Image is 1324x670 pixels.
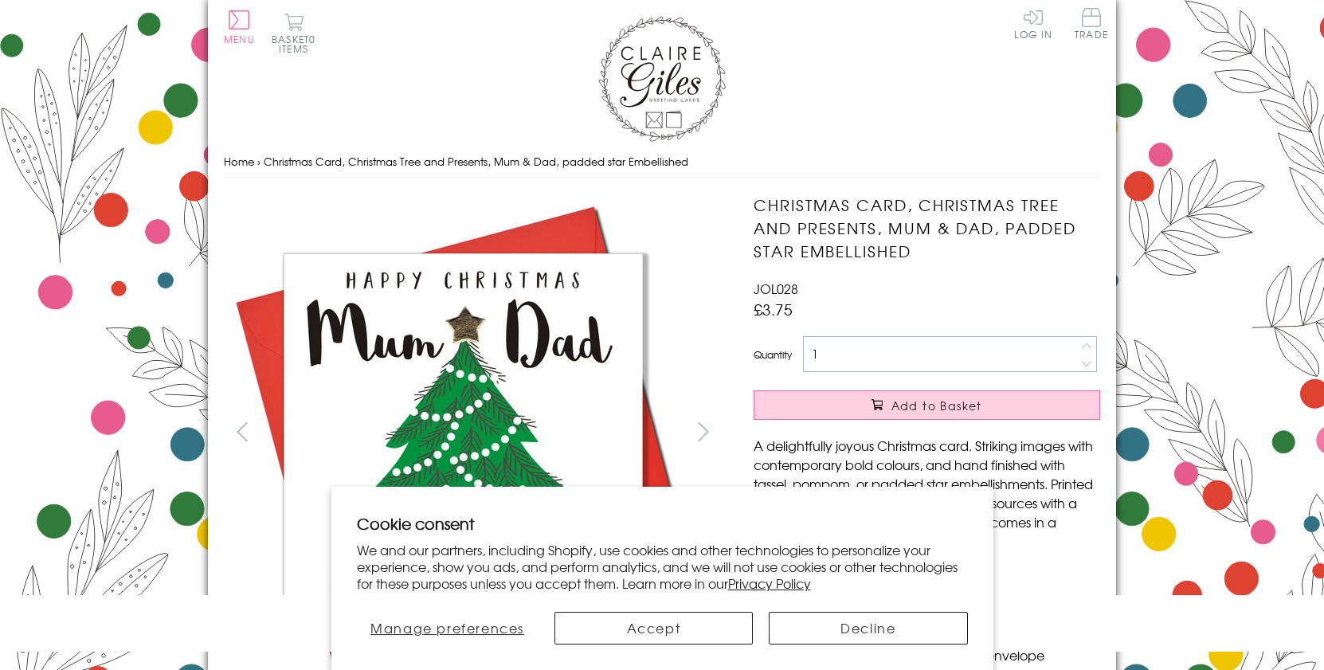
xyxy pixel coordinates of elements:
[224,32,255,46] span: Menu
[370,618,524,637] span: Manage preferences
[224,154,254,169] a: Home
[272,13,315,53] button: Basket0 items
[754,347,792,362] label: Quantity
[754,436,1100,550] p: A delightfully joyous Christmas card. Striking images with contemporary bold colours, and hand fi...
[357,512,968,535] h2: Cookie consent
[224,10,255,44] button: Menu
[1075,8,1108,39] span: Trade
[264,154,688,169] span: Christmas Card, Christmas Tree and Presents, Mum & Dad, padded star Embellished
[728,574,811,593] a: Privacy Policy
[598,16,726,142] img: Claire Giles Greetings Cards
[754,194,1100,262] h1: Christmas Card, Christmas Tree and Presents, Mum & Dad, padded star Embellished
[357,542,968,591] p: We and our partners, including Shopify, use cookies and other technologies to personalize your ex...
[1014,8,1052,39] a: Log In
[754,390,1100,420] button: Add to Basket
[754,279,798,298] span: JOL028
[279,32,315,56] span: 0 items
[769,612,967,645] button: Decline
[891,398,982,413] span: Add to Basket
[686,413,722,449] button: next
[257,154,260,169] span: ›
[554,612,753,645] button: Accept
[1075,8,1108,42] a: Trade
[754,298,793,320] span: £3.75
[224,413,260,449] button: prev
[224,146,1100,178] nav: breadcrumbs
[357,612,539,645] button: Manage preferences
